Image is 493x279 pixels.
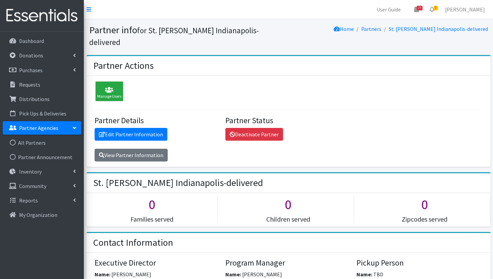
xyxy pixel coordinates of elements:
h2: Partner Actions [93,60,154,72]
a: All Partners [3,136,81,149]
label: Name: [357,270,372,278]
p: Dashboard [19,38,44,44]
p: My Organization [19,212,57,218]
a: My Organization [3,208,81,222]
a: Pick Ups & Deliveries [3,107,81,120]
p: Distributions [19,96,50,102]
a: Partner Agencies [3,121,81,135]
p: Partner Agencies [19,125,58,131]
h5: Zipcodes served [359,215,490,223]
a: 6 [424,3,440,16]
span: [PERSON_NAME] [111,271,151,278]
h2: St. [PERSON_NAME] Indianapolis-delivered [93,177,263,189]
a: Partners [361,26,381,32]
h4: Partner Status [225,116,351,126]
small: for St. [PERSON_NAME] Indianapolis-delivered [89,26,259,47]
span: 6 [434,6,438,10]
p: Inventory [19,168,42,175]
a: Deactivate Partner [225,128,283,141]
a: Partner Announcement [3,150,81,164]
a: Community [3,179,81,193]
p: Community [19,183,46,189]
h5: Children served [223,215,354,223]
a: Dashboard [3,34,81,48]
a: User Guide [371,3,406,16]
a: [PERSON_NAME] [440,3,490,16]
h1: 0 [223,196,354,213]
p: Requests [19,81,40,88]
a: Purchases [3,63,81,77]
div: Manage Users [95,81,123,101]
h2: Contact Information [93,237,173,248]
p: Purchases [19,67,43,74]
h5: Families served [87,215,218,223]
a: St. [PERSON_NAME] Indianapolis-delivered [389,26,488,32]
span: [PERSON_NAME] [242,271,282,278]
p: Reports [19,197,38,204]
span: 24 [417,6,423,10]
a: Inventory [3,165,81,178]
label: Name: [95,270,110,278]
span: TBD [373,271,383,278]
a: Home [334,26,354,32]
a: Edit Partner Information [95,128,167,141]
a: Donations [3,49,81,62]
h4: Pickup Person [357,258,483,268]
img: HumanEssentials [3,4,81,27]
a: Reports [3,194,81,207]
a: Requests [3,78,81,91]
h1: 0 [87,196,218,213]
h1: Partner info [89,24,286,47]
label: Name: [225,270,241,278]
h1: 0 [359,196,490,213]
a: 24 [409,3,424,16]
a: Distributions [3,92,81,106]
a: View Partner Information [95,149,168,161]
p: Pick Ups & Deliveries [19,110,66,117]
h4: Program Manager [225,258,351,268]
a: Manage Users [92,89,123,96]
h4: Executive Director [95,258,221,268]
p: Donations [19,52,43,59]
h4: Partner Details [95,116,221,126]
